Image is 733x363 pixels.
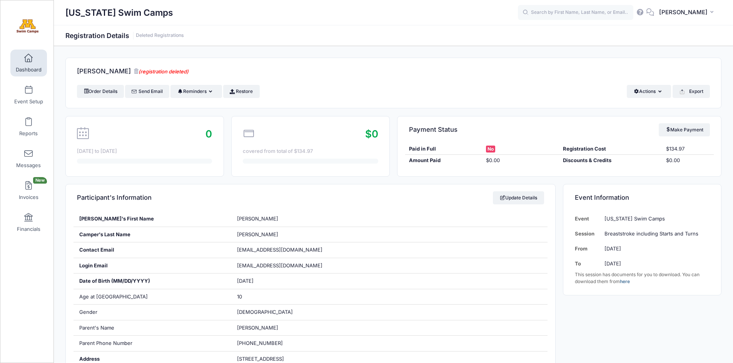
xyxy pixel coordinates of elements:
h4: Event Information [575,187,629,209]
a: Deleted Registrations [136,33,184,38]
small: (registration deleted) [134,68,189,75]
button: Export [673,85,710,98]
a: Order Details [77,85,124,98]
span: 0 [205,128,212,140]
div: Age at [GEOGRAPHIC_DATA] [73,289,232,305]
span: 10 [237,293,242,300]
a: Reports [10,113,47,140]
span: New [33,177,47,184]
div: This session has documents for you to download. You can download them from [575,271,710,285]
td: Session [575,226,601,241]
td: [DATE] [601,241,710,256]
td: From [575,241,601,256]
h1: Registration Details [65,31,184,40]
div: [DATE] to [DATE] [77,148,212,155]
span: [EMAIL_ADDRESS][DOMAIN_NAME] [237,247,322,253]
div: Parent's Name [73,320,232,336]
div: $0.00 [662,157,714,164]
td: To [575,256,601,271]
button: Reminders [170,85,222,98]
div: Date of Birth (MM/DD/YYYY) [73,273,232,289]
button: [PERSON_NAME] [654,4,721,22]
a: InvoicesNew [10,177,47,204]
div: Camper's Last Name [73,227,232,242]
span: [PHONE_NUMBER] [237,340,283,346]
span: Dashboard [16,66,42,73]
h4: Payment Status [409,119,457,141]
a: Minnesota Swim Camps [0,8,54,45]
td: Event [575,211,601,226]
a: Event Setup [10,81,47,108]
span: Reports [19,130,38,137]
img: Minnesota Swim Camps [13,12,42,41]
span: Financials [17,226,40,232]
a: Messages [10,145,47,172]
div: Paid in Full [405,145,482,153]
div: Discounts & Credits [559,157,662,164]
span: [PERSON_NAME] [237,215,278,222]
td: Breaststroke including Starts and Turns [601,226,710,241]
div: Amount Paid [405,157,482,164]
h4: [PERSON_NAME] [77,61,189,83]
div: $0.00 [482,157,559,164]
span: Event Setup [14,98,43,105]
a: Send Email [125,85,169,98]
span: [PERSON_NAME] [237,231,278,237]
div: $134.97 [662,145,714,153]
td: [DATE] [601,256,710,271]
a: Financials [10,209,47,236]
span: [DEMOGRAPHIC_DATA] [237,309,293,315]
h4: Participant's Information [77,187,152,209]
span: [DATE] [237,278,254,284]
a: Update Details [493,191,544,204]
span: [EMAIL_ADDRESS][DOMAIN_NAME] [237,262,333,270]
h1: [US_STATE] Swim Camps [65,4,173,22]
span: [PERSON_NAME] [237,325,278,331]
span: Invoices [19,194,38,201]
div: [PERSON_NAME]'s First Name [73,211,232,227]
a: Dashboard [10,50,47,76]
td: [US_STATE] Swim Camps [601,211,710,226]
span: No [486,146,495,152]
span: $0 [365,128,378,140]
a: Restore [223,85,260,98]
span: [STREET_ADDRESS] [237,356,284,362]
div: Parent Phone Number [73,336,232,351]
input: Search by First Name, Last Name, or Email... [518,5,633,20]
a: here [620,278,630,284]
a: Make Payment [659,123,710,136]
div: Contact Email [73,242,232,258]
div: Registration Cost [559,145,662,153]
span: Messages [16,162,41,169]
div: covered from total of $134.97 [243,148,378,155]
span: [PERSON_NAME] [659,8,708,17]
button: Actions [627,85,671,98]
div: Gender [73,305,232,320]
div: Login Email [73,258,232,273]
